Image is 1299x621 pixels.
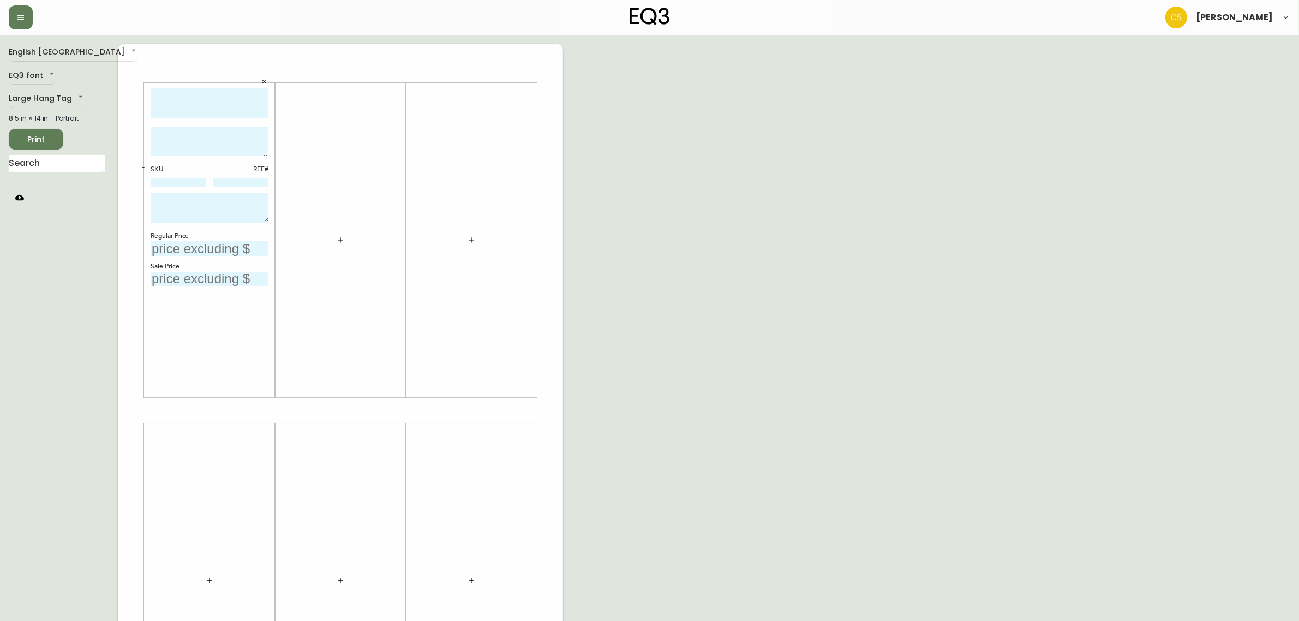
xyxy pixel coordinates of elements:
div: Regular Price [151,231,268,241]
div: 8.5 in × 14 in – Portrait [9,114,105,123]
div: EQ3 font [9,67,56,85]
div: Large Hang Tag [9,90,85,108]
div: REF# [213,165,269,175]
div: Sale Price [151,262,268,272]
span: Print [17,133,55,146]
img: 996bfd46d64b78802a67b62ffe4c27a2 [1165,7,1187,28]
button: Print [9,129,63,150]
input: Search [9,155,105,172]
div: English [GEOGRAPHIC_DATA] [9,44,138,62]
div: SKU [151,165,206,175]
img: logo [630,8,670,25]
span: [PERSON_NAME] [1196,13,1273,22]
input: price excluding $ [151,241,268,256]
input: price excluding $ [151,272,268,286]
